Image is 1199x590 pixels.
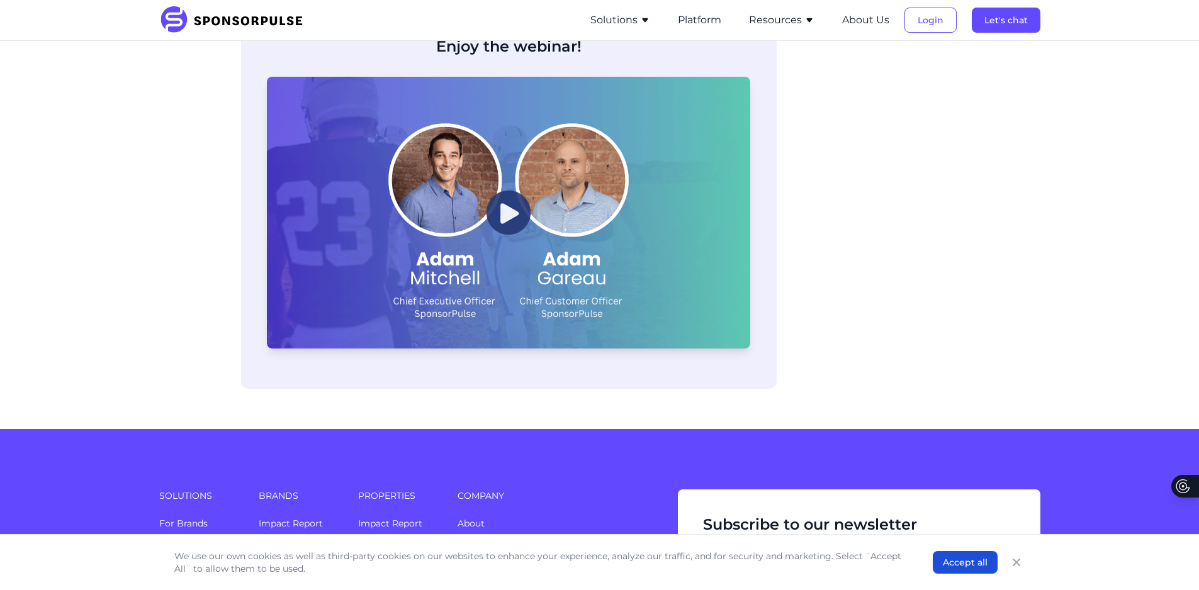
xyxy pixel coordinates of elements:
span: Company [458,489,641,502]
p: We use our own cookies as well as third-party cookies on our websites to enhance your experience,... [174,550,908,575]
div: Enjoy the webinar! [251,36,767,57]
span: Subscribe to our newsletter [703,515,1015,535]
a: About Us [842,14,889,26]
a: Let's chat [972,14,1040,26]
a: Login [904,14,957,26]
span: Properties [358,489,442,502]
button: Login [904,8,957,33]
img: Play Video [487,190,531,234]
button: Solutions [590,13,650,28]
button: Platform [678,13,721,28]
button: Accept all [933,551,998,574]
span: Solutions [159,489,244,502]
img: SponsorPulse [159,6,312,34]
button: Let's chat [972,8,1040,33]
button: Close [1008,554,1025,571]
button: Resources [749,13,814,28]
a: About [458,518,485,529]
span: Brands [259,489,343,502]
a: Impact Report [259,518,323,529]
button: About Us [842,13,889,28]
a: Impact Report [358,518,422,529]
a: Platform [678,14,721,26]
iframe: Chat Widget [1136,530,1199,590]
a: For Brands [159,518,208,529]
